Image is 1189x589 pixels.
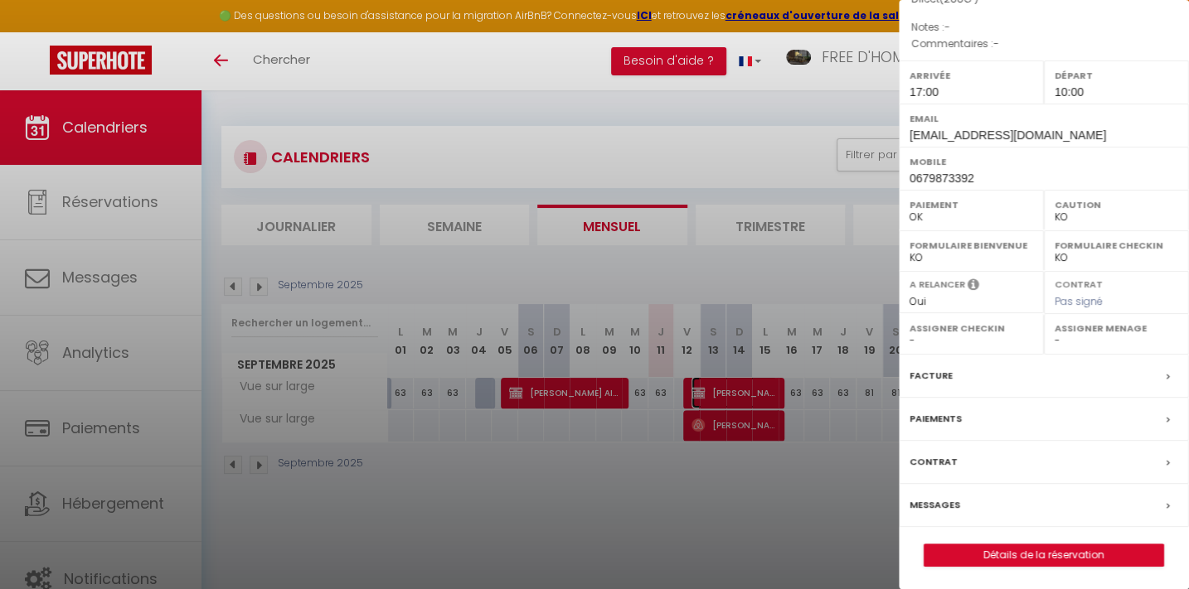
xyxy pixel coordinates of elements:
i: Sélectionner OUI si vous souhaiter envoyer les séquences de messages post-checkout [968,278,979,296]
span: - [993,36,999,51]
label: Facture [910,367,953,384]
span: 10:00 [1055,85,1084,99]
label: Assigner Menage [1055,320,1178,336]
span: [EMAIL_ADDRESS][DOMAIN_NAME] [910,128,1106,142]
label: Contrat [1055,278,1103,288]
p: Notes : [911,19,1177,36]
p: Commentaires : [911,36,1177,52]
span: - [944,20,950,34]
label: A relancer [910,278,965,292]
span: Pas signé [1055,294,1103,308]
label: Départ [1055,67,1178,84]
label: Formulaire Checkin [1055,237,1178,253]
label: Email [910,110,1178,127]
button: Ouvrir le widget de chat LiveChat [13,7,63,56]
label: Paiements [910,410,962,427]
span: 0679873392 [910,171,974,185]
label: Caution [1055,196,1178,213]
span: 17:00 [910,85,939,99]
label: Messages [910,496,960,514]
label: Arrivée [910,67,1033,84]
a: Détails de la réservation [925,544,1163,566]
label: Formulaire Bienvenue [910,237,1033,253]
label: Paiement [910,196,1033,213]
iframe: Chat [1119,514,1177,577]
label: Contrat [910,453,958,471]
button: Détails de la réservation [924,543,1164,567]
label: Mobile [910,153,1178,170]
label: Assigner Checkin [910,320,1033,336]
